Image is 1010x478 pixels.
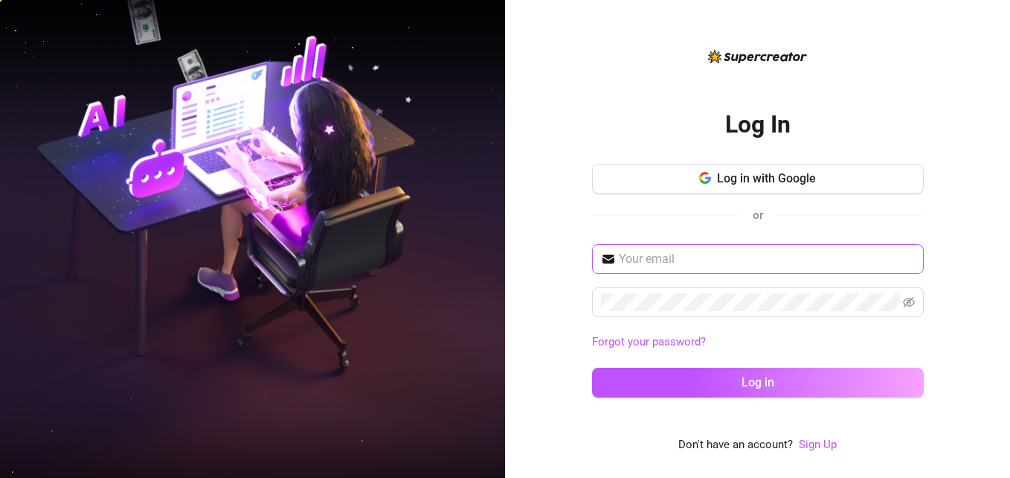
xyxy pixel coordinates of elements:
button: Log in [592,368,924,398]
a: Sign Up [799,438,837,451]
span: Don't have an account? [678,436,793,454]
button: Log in with Google [592,164,924,194]
img: logo-BBDzfeDw.svg [708,50,807,63]
span: Log in [742,375,774,389]
h2: Log In [725,109,791,140]
a: Forgot your password? [592,334,924,351]
input: Your email [619,250,915,268]
a: Sign Up [799,436,837,454]
span: Log in with Google [717,171,816,185]
a: Forgot your password? [592,335,706,348]
span: or [753,208,763,222]
span: eye-invisible [903,296,915,308]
